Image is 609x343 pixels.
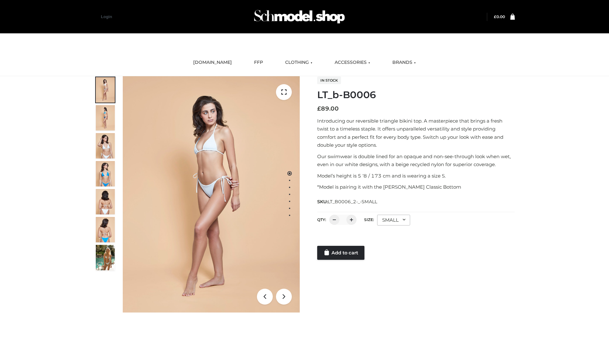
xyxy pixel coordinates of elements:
[317,198,378,205] span: SKU:
[96,245,115,270] img: Arieltop_CloudNine_AzureSky2.jpg
[377,215,410,225] div: SMALL
[249,56,268,70] a: FFP
[494,14,505,19] bdi: 0.00
[188,56,237,70] a: [DOMAIN_NAME]
[317,117,515,149] p: Introducing our reversible triangle bikini top. A masterpiece that brings a fresh twist to a time...
[317,105,339,112] bdi: 89.00
[494,14,505,19] a: £0.00
[330,56,375,70] a: ACCESSORIES
[494,14,496,19] span: £
[317,105,321,112] span: £
[96,105,115,131] img: ArielClassicBikiniTop_CloudNine_AzureSky_OW114ECO_2-scaled.jpg
[317,152,515,169] p: Our swimwear is double lined for an opaque and non-see-through look when wet, even in our white d...
[317,77,341,84] span: In stock
[96,77,115,103] img: ArielClassicBikiniTop_CloudNine_AzureSky_OW114ECO_1-scaled.jpg
[317,246,364,260] a: Add to cart
[280,56,317,70] a: CLOTHING
[252,4,347,29] img: Schmodel Admin 964
[317,183,515,191] p: *Model is pairing it with the [PERSON_NAME] Classic Bottom
[101,14,112,19] a: Login
[96,189,115,214] img: ArielClassicBikiniTop_CloudNine_AzureSky_OW114ECO_7-scaled.jpg
[96,133,115,158] img: ArielClassicBikiniTop_CloudNine_AzureSky_OW114ECO_3-scaled.jpg
[328,199,377,205] span: LT_B0006_2-_-SMALL
[317,172,515,180] p: Model’s height is 5 ‘8 / 173 cm and is wearing a size S.
[96,217,115,242] img: ArielClassicBikiniTop_CloudNine_AzureSky_OW114ECO_8-scaled.jpg
[317,217,326,222] label: QTY:
[388,56,421,70] a: BRANDS
[317,89,515,101] h1: LT_b-B0006
[96,161,115,186] img: ArielClassicBikiniTop_CloudNine_AzureSky_OW114ECO_4-scaled.jpg
[123,76,300,313] img: ArielClassicBikiniTop_CloudNine_AzureSky_OW114ECO_1
[364,217,374,222] label: Size:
